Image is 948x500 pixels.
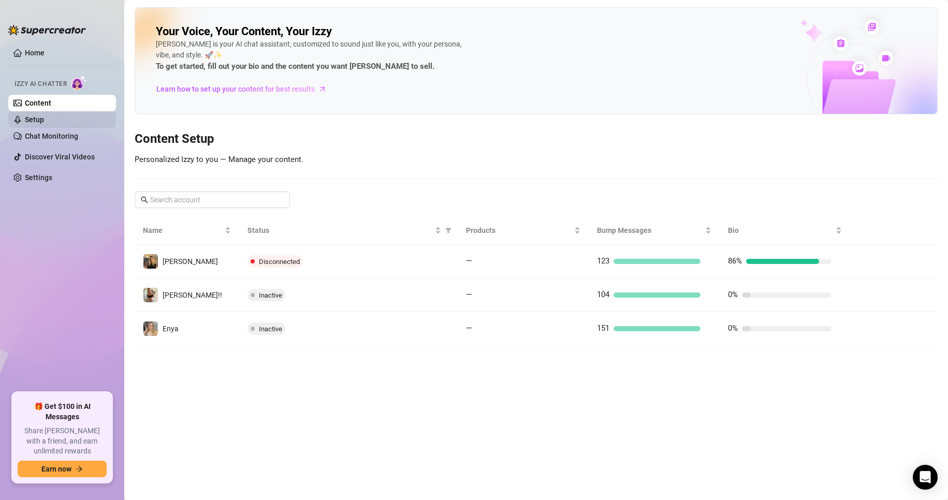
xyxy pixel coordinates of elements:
[466,256,472,266] span: —
[728,225,834,236] span: Bio
[141,196,148,203] span: search
[443,223,454,238] span: filter
[458,216,589,245] th: Products
[18,461,107,477] button: Earn nowarrow-right
[913,465,938,490] div: Open Intercom Messenger
[25,132,78,140] a: Chat Monitoring
[8,25,86,35] img: logo-BBDzfeDw.svg
[597,290,609,299] span: 104
[76,465,83,473] span: arrow-right
[25,173,52,182] a: Settings
[466,290,472,299] span: —
[597,225,703,236] span: Bump Messages
[41,465,71,473] span: Earn now
[71,75,87,90] img: AI Chatter
[317,84,328,94] span: arrow-right
[25,99,51,107] a: Content
[135,155,303,164] span: Personalized Izzy to you — Manage your content.
[259,291,282,299] span: Inactive
[728,290,738,299] span: 0%
[247,225,432,236] span: Status
[25,115,44,124] a: Setup
[163,257,218,266] span: [PERSON_NAME]
[597,256,609,266] span: 123
[156,62,434,71] strong: To get started, fill out your bio and the content you want [PERSON_NAME] to sell.
[445,227,451,233] span: filter
[18,402,107,422] span: 🎁 Get $100 in AI Messages
[720,216,851,245] th: Bio
[156,83,315,95] span: Learn how to set up your content for best results
[466,323,472,333] span: —
[135,131,938,148] h3: Content Setup
[156,81,334,97] a: Learn how to set up your content for best results
[239,216,457,245] th: Status
[466,225,572,236] span: Products
[777,8,937,114] img: ai-chatter-content-library-cLFOSyPT.png
[259,258,300,266] span: Disconnected
[589,216,720,245] th: Bump Messages
[135,216,239,245] th: Name
[163,325,179,333] span: Enya
[163,291,222,299] span: [PERSON_NAME]!!
[143,254,158,269] img: kendall
[143,225,223,236] span: Name
[143,288,158,302] img: chloe!!
[259,325,282,333] span: Inactive
[597,323,609,333] span: 151
[25,153,95,161] a: Discover Viral Videos
[18,426,107,457] span: Share [PERSON_NAME] with a friend, and earn unlimited rewards
[728,256,742,266] span: 86%
[143,321,158,336] img: Enya
[156,39,466,73] div: [PERSON_NAME] is your AI chat assistant, customized to sound just like you, with your persona, vi...
[156,24,332,39] h2: Your Voice, Your Content, Your Izzy
[25,49,45,57] a: Home
[14,79,67,89] span: Izzy AI Chatter
[150,194,275,205] input: Search account
[728,323,738,333] span: 0%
